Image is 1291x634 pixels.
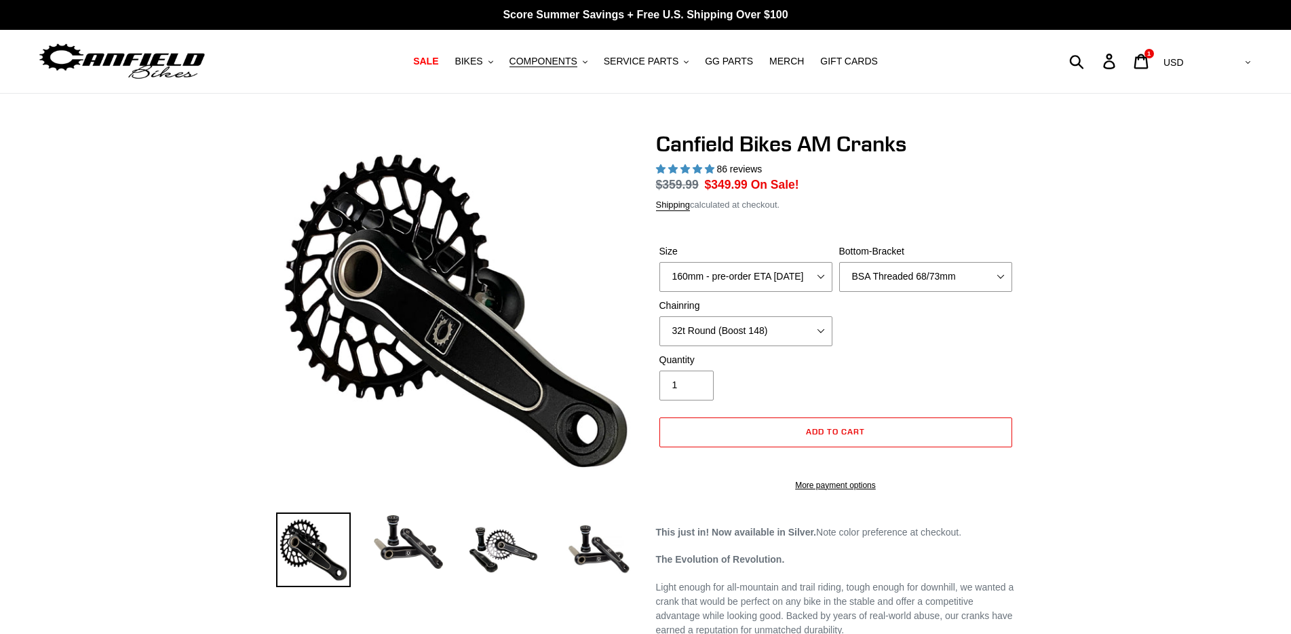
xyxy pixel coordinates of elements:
img: Load image into Gallery viewer, Canfield Cranks [371,512,446,572]
span: SERVICE PARTS [604,56,678,67]
a: 1 [1126,47,1158,76]
h1: Canfield Bikes AM Cranks [656,131,1016,157]
div: calculated at checkout. [656,198,1016,212]
label: Chainring [659,299,832,313]
a: GG PARTS [698,52,760,71]
input: Search [1077,46,1111,76]
label: Quantity [659,353,832,367]
label: Size [659,244,832,259]
a: MERCH [763,52,811,71]
a: More payment options [659,479,1012,491]
a: SALE [406,52,445,71]
img: Canfield Bikes [37,40,207,83]
p: Note color preference at checkout. [656,525,1016,540]
button: SERVICE PARTS [597,52,695,71]
img: Load image into Gallery viewer, CANFIELD-AM_DH-CRANKS [561,512,636,587]
span: GG PARTS [705,56,753,67]
a: GIFT CARDS [813,52,885,71]
strong: This just in! Now available in Silver. [656,527,817,538]
button: BIKES [448,52,499,71]
span: 4.97 stars [656,164,717,174]
strong: The Evolution of Revolution. [656,554,785,565]
button: COMPONENTS [503,52,594,71]
span: BIKES [455,56,482,67]
img: Load image into Gallery viewer, Canfield Bikes AM Cranks [466,512,541,587]
button: Add to cart [659,417,1012,447]
a: Shipping [656,200,691,211]
img: Load image into Gallery viewer, Canfield Bikes AM Cranks [276,512,351,587]
span: Add to cart [806,426,865,436]
span: $349.99 [705,178,748,191]
span: MERCH [769,56,804,67]
label: Bottom-Bracket [839,244,1012,259]
span: COMPONENTS [509,56,577,67]
s: $359.99 [656,178,699,191]
span: 1 [1147,50,1151,57]
span: 86 reviews [716,164,762,174]
span: On Sale! [751,176,799,193]
span: SALE [413,56,438,67]
span: GIFT CARDS [820,56,878,67]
